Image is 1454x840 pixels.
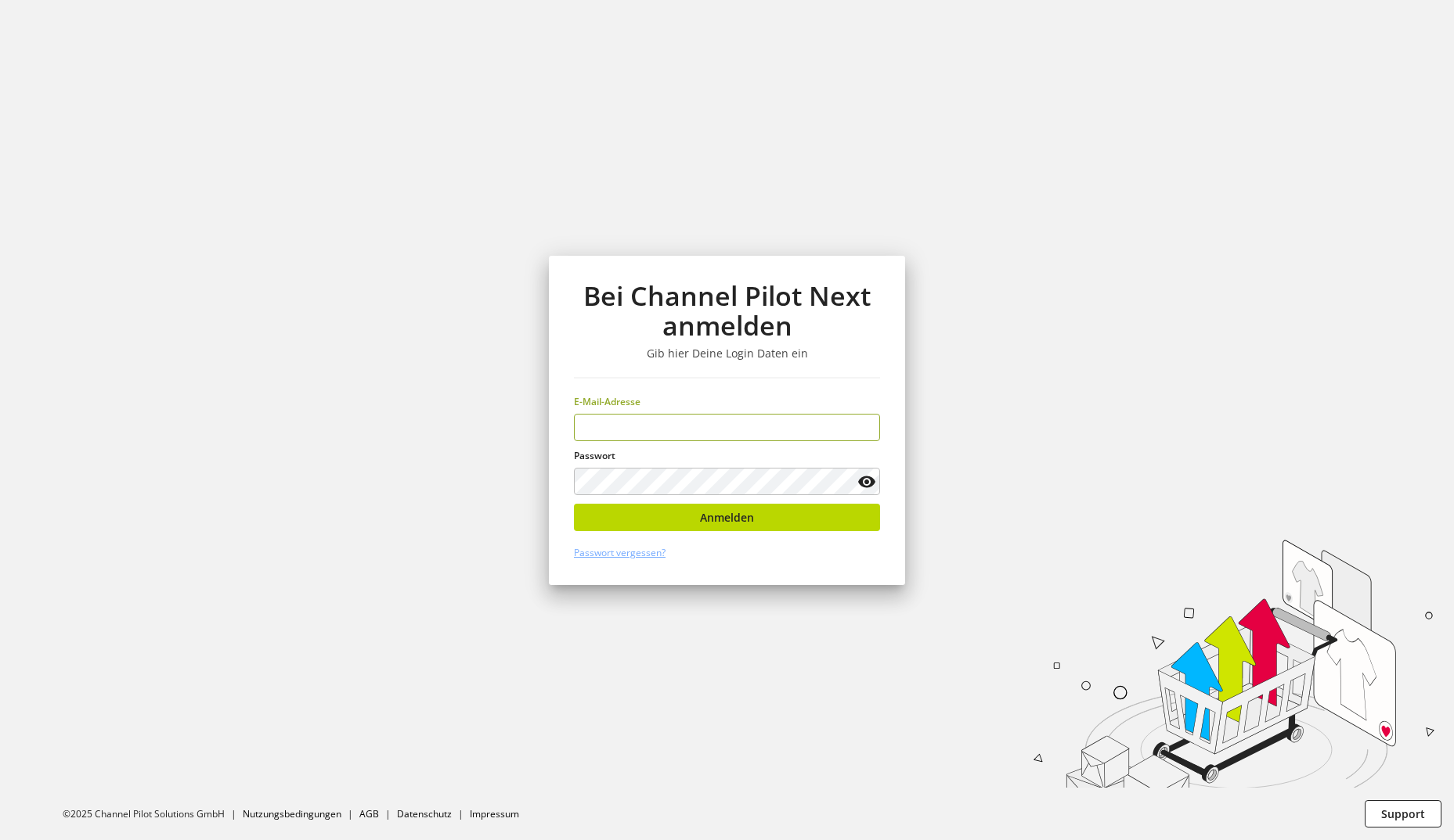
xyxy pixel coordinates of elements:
button: Anmelden [574,504,880,531]
h3: Gib hier Deine Login Daten ein [574,346,880,361]
a: Nutzungsbedingungen [243,807,341,820]
a: AGB [359,807,379,820]
button: Support [1365,800,1441,827]
a: Datenschutz [397,807,452,820]
a: Impressum [470,807,519,820]
span: Support [1381,806,1425,822]
h1: Bei Channel Pilot Next anmelden [574,281,880,341]
span: E-Mail-Adresse [574,395,640,408]
span: Passwort [574,449,615,462]
span: Anmelden [700,509,754,526]
a: Passwort vergessen? [574,546,666,559]
li: ©2025 Channel Pilot Solutions GmbH [63,807,243,821]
